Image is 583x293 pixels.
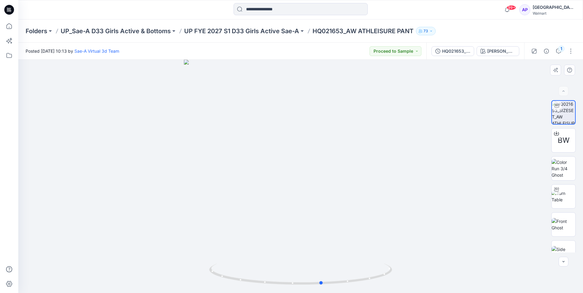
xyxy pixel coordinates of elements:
[519,4,530,15] div: AP
[558,46,564,52] div: 1
[552,190,575,203] img: Turn Table
[442,48,470,55] div: HQ021653_SIZESET_MIRABELLA
[424,28,428,34] p: 73
[554,46,563,56] button: 1
[487,48,515,55] div: [PERSON_NAME]-PINK CANDY
[477,46,519,56] button: [PERSON_NAME]-PINK CANDY
[313,27,413,35] p: HQ021653_AW ATHLEISURE PANT
[552,159,575,178] img: Color Run 3/4 Ghost
[74,48,119,54] a: Sae-A Virtual 3d Team
[552,246,575,259] img: Side Ghost
[533,4,575,11] div: [GEOGRAPHIC_DATA]
[542,46,551,56] button: Details
[26,27,47,35] a: Folders
[533,11,575,16] div: Walmart
[26,48,119,54] span: Posted [DATE] 10:13 by
[552,218,575,231] img: Front Ghost
[552,101,575,124] img: HQ021653_SIZESET_AW ATHLEISURE PANT_SaeA_081525_MIRABELLA
[431,46,474,56] button: HQ021653_SIZESET_MIRABELLA
[184,27,299,35] a: UP FYE 2027 S1 D33 Girls Active Sae-A
[61,27,171,35] a: UP_Sae-A D33 Girls Active & Bottoms
[507,5,516,10] span: 99+
[416,27,436,35] button: 73
[558,135,570,146] span: BW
